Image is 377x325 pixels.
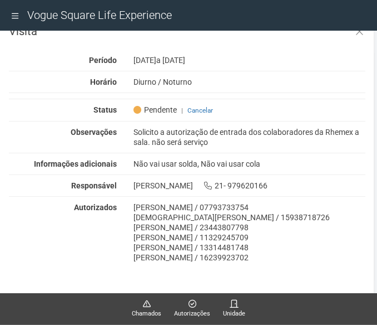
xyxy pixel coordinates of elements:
div: [DATE] [125,55,374,65]
a: Cancelar [187,106,213,114]
strong: Responsável [71,181,117,190]
span: Pendente [133,105,177,115]
strong: Período [89,56,117,65]
strong: Autorizados [74,203,117,212]
div: [PERSON_NAME] 21- 979620166 [125,181,374,191]
div: [DEMOGRAPHIC_DATA][PERSON_NAME] / 15938718726 [133,212,365,222]
a: Autorizações [174,299,210,319]
strong: Horário [90,77,117,86]
div: Solicito a autorização de entrada dos colaboradores da Rhemex a sala. não será serviço [125,127,374,147]
strong: Informações adicionais [34,159,117,168]
span: Unidade [223,309,245,319]
strong: Status [93,105,117,114]
span: Vogue Square Life Experience [27,8,172,22]
strong: Observações [71,128,117,137]
a: Chamados [132,299,161,319]
div: [PERSON_NAME] / 16239923702 [133,253,365,263]
div: [PERSON_NAME] / 13314481748 [133,242,365,253]
span: Autorizações [174,309,210,319]
h3: Visita [9,26,365,37]
div: [PERSON_NAME] / 07793733754 [133,202,365,212]
div: [PERSON_NAME] / 23443807798 [133,222,365,232]
span: a [DATE] [156,56,185,65]
span: | [181,106,183,114]
div: Diurno / Noturno [125,77,374,87]
a: Unidade [223,299,245,319]
span: Chamados [132,309,161,319]
div: [PERSON_NAME] / 11329245709 [133,232,365,242]
div: Não vai usar solda, Não vai usar cola [125,159,374,169]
